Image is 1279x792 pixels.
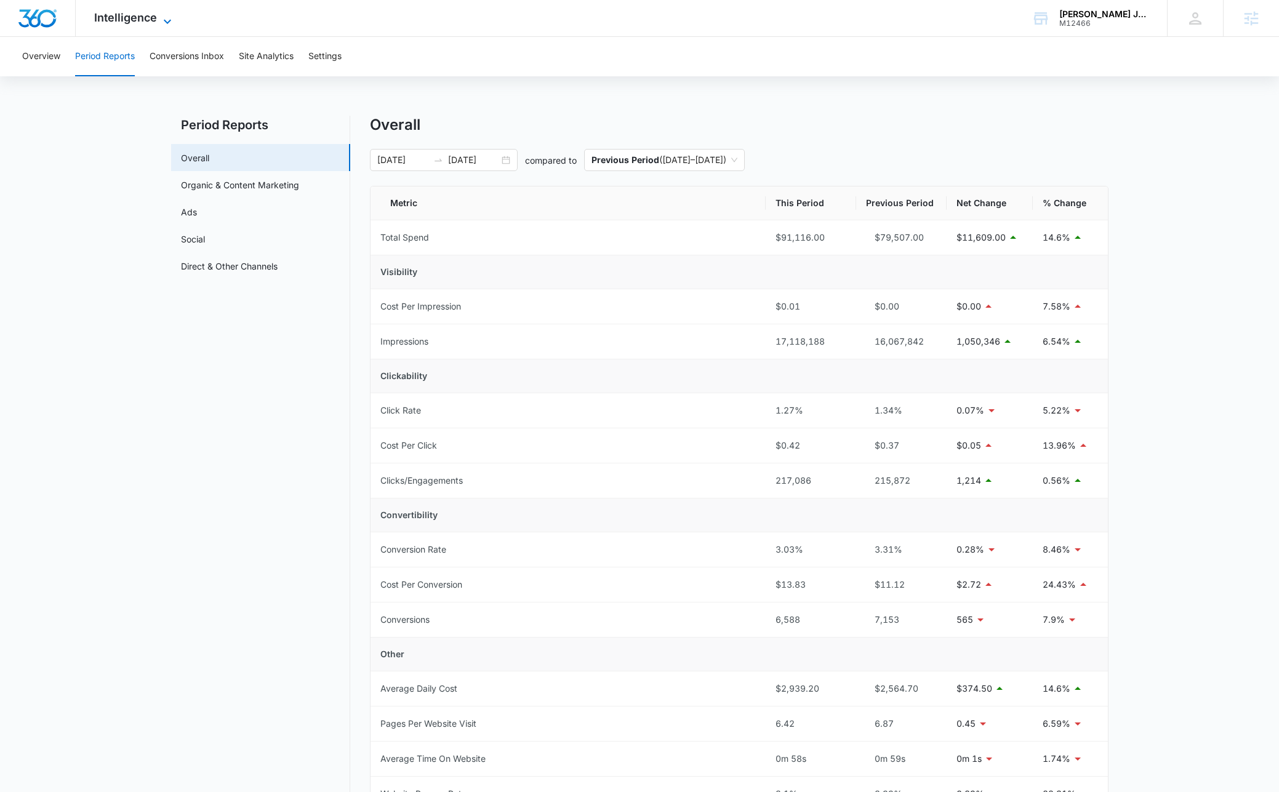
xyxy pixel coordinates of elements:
button: Conversions Inbox [150,37,224,76]
div: $11.12 [866,578,937,591]
div: Conversions [380,613,430,626]
span: to [433,155,443,165]
div: 217,086 [776,474,846,487]
p: 0m 1s [956,752,982,766]
span: Intelligence [94,11,157,24]
div: $0.01 [776,300,846,313]
a: Direct & Other Channels [181,260,278,273]
div: Pages Per Website Visit [380,717,476,730]
div: account name [1059,9,1149,19]
button: Overview [22,37,60,76]
p: 5.22% [1043,404,1070,417]
th: % Change [1033,186,1108,220]
div: $2,564.70 [866,682,937,695]
p: 0.56% [1043,474,1070,487]
div: $0.00 [866,300,937,313]
td: Other [371,638,1108,671]
div: 1.27% [776,404,846,417]
p: $0.00 [956,300,981,313]
button: Period Reports [75,37,135,76]
div: 7,153 [866,613,937,626]
p: 0.45 [956,717,976,730]
p: $2.72 [956,578,981,591]
div: 1.34% [866,404,937,417]
input: End date [448,153,499,167]
div: Impressions [380,335,428,348]
div: 0m 59s [866,752,937,766]
div: 16,067,842 [866,335,937,348]
a: Organic & Content Marketing [181,178,299,191]
div: Cost Per Click [380,439,437,452]
h2: Period Reports [171,116,350,134]
a: Social [181,233,205,246]
p: 1.74% [1043,752,1070,766]
div: $0.37 [866,439,937,452]
p: 7.9% [1043,613,1065,626]
div: Total Spend [380,231,429,244]
div: $13.83 [776,578,846,591]
td: Visibility [371,255,1108,289]
div: Cost Per Impression [380,300,461,313]
div: Average Time On Website [380,752,486,766]
td: Convertibility [371,498,1108,532]
p: 8.46% [1043,543,1070,556]
th: This Period [766,186,856,220]
div: 3.03% [776,543,846,556]
div: 17,118,188 [776,335,846,348]
p: compared to [525,154,577,167]
div: 6,588 [776,613,846,626]
div: account id [1059,19,1149,28]
p: 6.54% [1043,335,1070,348]
td: Clickability [371,359,1108,393]
p: 565 [956,613,973,626]
p: Previous Period [591,154,659,165]
p: 24.43% [1043,578,1076,591]
p: 6.59% [1043,717,1070,730]
div: $91,116.00 [776,231,846,244]
span: swap-right [433,155,443,165]
div: Clicks/Engagements [380,474,463,487]
th: Net Change [947,186,1033,220]
p: 14.6% [1043,682,1070,695]
p: $11,609.00 [956,231,1006,244]
input: Start date [377,153,428,167]
div: $0.42 [776,439,846,452]
p: $374.50 [956,682,992,695]
div: 6.42 [776,717,846,730]
div: Conversion Rate [380,543,446,556]
p: 0.28% [956,543,984,556]
div: 0m 58s [776,752,846,766]
button: Site Analytics [239,37,294,76]
div: Cost Per Conversion [380,578,462,591]
p: 7.58% [1043,300,1070,313]
div: 3.31% [866,543,937,556]
p: $0.05 [956,439,981,452]
p: 13.96% [1043,439,1076,452]
th: Previous Period [856,186,947,220]
a: Ads [181,206,197,218]
p: 14.6% [1043,231,1070,244]
div: Average Daily Cost [380,682,457,695]
button: Settings [308,37,342,76]
div: 6.87 [866,717,937,730]
p: 1,050,346 [956,335,1000,348]
div: Click Rate [380,404,421,417]
h1: Overall [370,116,420,134]
div: $79,507.00 [866,231,937,244]
div: $2,939.20 [776,682,846,695]
span: ( [DATE] – [DATE] ) [591,150,737,170]
th: Metric [371,186,766,220]
p: 1,214 [956,474,981,487]
a: Overall [181,151,209,164]
div: 215,872 [866,474,937,487]
p: 0.07% [956,404,984,417]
